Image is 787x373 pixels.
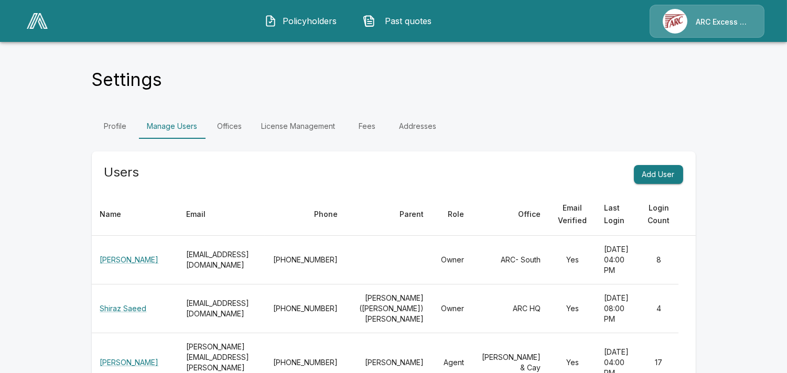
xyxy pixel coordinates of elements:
[206,114,253,139] a: Offices
[639,193,679,236] th: Login Count
[549,284,596,333] td: Yes
[634,165,683,184] button: Add User
[639,284,679,333] td: 4
[92,193,178,236] th: Name
[92,114,696,139] div: Settings Tabs
[256,7,347,35] button: Policyholders IconPolicyholders
[472,236,549,284] td: ARC- South
[639,236,679,284] td: 8
[346,284,433,333] td: [PERSON_NAME] ([PERSON_NAME]) [PERSON_NAME]
[264,15,277,27] img: Policyholders Icon
[265,193,346,236] th: Phone
[596,193,639,236] th: Last Login
[253,114,344,139] a: License Management
[355,7,445,35] button: Past quotes IconPast quotes
[472,193,549,236] th: Office
[391,114,445,139] a: Addresses
[696,17,751,27] p: ARC Excess & Surplus
[432,193,472,236] th: Role
[100,255,159,264] a: [PERSON_NAME]
[92,114,139,139] a: Profile
[596,284,639,333] td: [DATE] 08:00 PM
[100,358,159,367] a: [PERSON_NAME]
[104,164,139,181] h5: Users
[363,15,375,27] img: Past quotes Icon
[663,9,687,34] img: Agency Icon
[139,114,206,139] a: Manage Users
[281,15,339,27] span: Policyholders
[346,193,433,236] th: Parent
[178,236,265,284] th: [EMAIL_ADDRESS][DOMAIN_NAME]
[596,236,639,284] td: [DATE] 04:00 PM
[265,284,346,333] td: [PHONE_NUMBER]
[549,236,596,284] td: Yes
[344,114,391,139] a: Fees
[432,284,472,333] td: Owner
[549,193,596,236] th: Email Verified
[472,284,549,333] td: ARC HQ
[265,236,346,284] td: [PHONE_NUMBER]
[178,193,265,236] th: Email
[178,284,265,333] th: [EMAIL_ADDRESS][DOMAIN_NAME]
[380,15,437,27] span: Past quotes
[100,304,147,313] a: Shiraz Saeed
[92,69,163,91] h4: Settings
[650,5,764,38] a: Agency IconARC Excess & Surplus
[432,236,472,284] td: Owner
[27,13,48,29] img: AA Logo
